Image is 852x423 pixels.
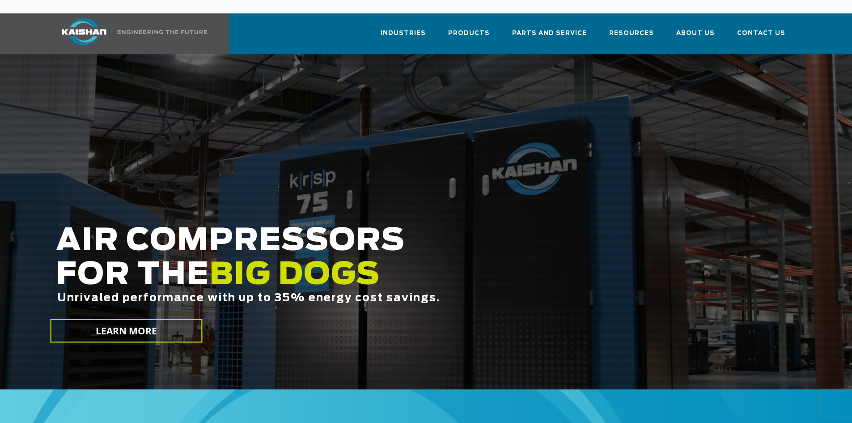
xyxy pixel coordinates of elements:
[737,28,785,38] span: Contact Us
[512,21,587,52] a: Parts and Service
[57,293,440,303] span: Unrivaled performance with up to 35% energy cost savings.
[676,21,715,52] a: About Us
[609,28,654,38] span: Resources
[609,21,654,52] a: Resources
[51,18,118,45] img: kaishan logo
[51,13,209,54] a: Kaishan USA
[381,21,426,52] a: Industries
[95,325,157,338] span: LEARN MORE
[56,224,671,332] h2: AIR COMPRESSORS FOR THE
[50,319,202,343] a: LEARN MORE
[118,30,207,34] img: Engineering the future
[676,28,715,38] span: About Us
[209,260,380,291] span: BIG DOGS
[737,21,785,52] a: Contact Us
[448,28,490,38] span: Products
[448,21,490,52] a: Products
[512,28,587,38] span: Parts and Service
[381,28,426,38] span: Industries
